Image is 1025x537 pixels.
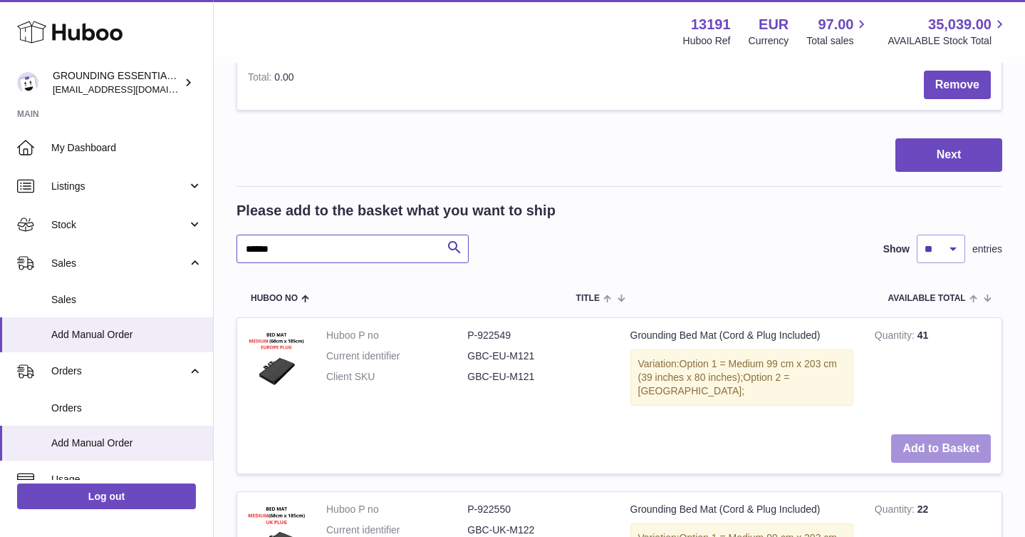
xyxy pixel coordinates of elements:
span: Add Manual Order [51,436,202,450]
h2: Please add to the basket what you want to ship [236,201,556,220]
td: Grounding Bed Mat (Cord & Plug Included) [620,318,864,424]
div: Variation: [630,349,853,406]
button: Add to Basket [891,434,991,464]
dt: Huboo P no [326,503,467,516]
button: Remove [924,71,991,100]
dt: Current identifier [326,523,467,537]
span: Title [576,294,600,303]
dt: Huboo P no [326,329,467,342]
a: 97.00 Total sales [806,15,870,48]
strong: EUR [759,15,789,34]
span: Option 2 = [GEOGRAPHIC_DATA]; [638,372,790,397]
img: Grounding Bed Mat (Cord & Plug Included) [248,329,305,386]
span: Sales [51,257,187,270]
div: Huboo Ref [683,34,731,48]
strong: 13191 [691,15,731,34]
div: Currency [749,34,789,48]
span: My Dashboard [51,141,202,155]
span: Orders [51,402,202,415]
span: AVAILABLE Total [888,294,966,303]
span: Huboo no [251,294,298,303]
dd: GBC-UK-M122 [467,523,608,537]
span: 35,039.00 [928,15,992,34]
button: Next [895,138,1002,172]
dt: Client SKU [326,370,467,384]
dd: GBC-EU-M121 [467,349,608,363]
dd: P-922549 [467,329,608,342]
div: GROUNDING ESSENTIALS INTERNATIONAL SLU [53,69,181,96]
label: Show [883,242,910,256]
strong: Quantity [875,503,917,518]
label: Total [248,71,274,86]
span: Orders [51,364,187,378]
span: Stock [51,218,187,232]
span: Add Manual Order [51,328,202,342]
span: Usage [51,473,202,486]
dd: GBC-EU-M121 [467,370,608,384]
dd: P-922550 [467,503,608,516]
span: Option 1 = Medium 99 cm x 203 cm (39 inches x 80 inches); [638,358,837,383]
td: 41 [864,318,1001,424]
span: AVAILABLE Stock Total [888,34,1008,48]
span: [EMAIL_ADDRESS][DOMAIN_NAME] [53,83,209,95]
span: Sales [51,293,202,307]
strong: Quantity [875,329,917,344]
span: Total sales [806,34,870,48]
span: Listings [51,180,187,193]
a: Log out [17,484,196,509]
img: espenwkopperud@gmail.com [17,72,38,93]
span: 97.00 [818,15,853,34]
a: 35,039.00 AVAILABLE Stock Total [888,15,1008,48]
span: 0.00 [274,71,293,83]
span: entries [972,242,1002,256]
dt: Current identifier [326,349,467,363]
